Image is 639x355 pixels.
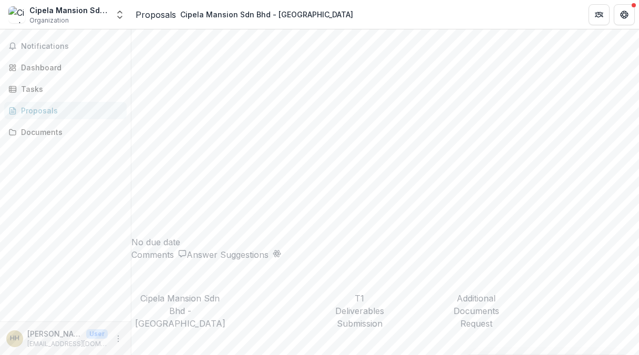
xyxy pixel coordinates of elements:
[8,6,25,23] img: Cipela Mansion Sdn Bhd
[131,248,187,261] button: Comments
[21,105,118,116] div: Proposals
[187,248,281,261] button: Answer Suggestions
[86,329,108,339] p: User
[333,292,386,330] p: T1 Deliverables Submission
[131,236,639,248] div: No due date
[4,80,127,98] a: Tasks
[4,59,127,76] a: Dashboard
[131,292,229,330] p: Cipela Mansion Sdn Bhd - [GEOGRAPHIC_DATA]
[27,339,108,349] p: [EMAIL_ADDRESS][DOMAIN_NAME]
[136,7,357,22] nav: breadcrumb
[614,4,635,25] button: Get Help
[21,42,122,51] span: Notifications
[10,335,19,342] div: Hidayah Hassan
[21,127,118,138] div: Documents
[21,62,118,73] div: Dashboard
[29,5,108,16] div: Cipela Mansion Sdn Bhd
[136,8,176,21] a: Proposals
[4,38,127,55] button: Notifications
[27,328,82,339] p: [PERSON_NAME]
[29,16,69,25] span: Organization
[4,102,127,119] a: Proposals
[180,9,353,20] div: Cipela Mansion Sdn Bhd - [GEOGRAPHIC_DATA]
[589,4,610,25] button: Partners
[21,83,118,95] div: Tasks
[4,123,127,141] a: Documents
[112,332,125,345] button: More
[112,4,127,25] button: Open entity switcher
[446,292,506,330] p: Additional Documents Request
